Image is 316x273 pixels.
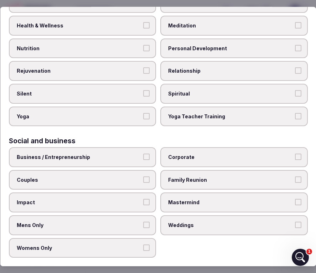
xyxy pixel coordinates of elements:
span: Silent [16,90,141,97]
span: Yoga Teacher Training [168,113,293,120]
button: Yoga [143,113,150,119]
button: Nutrition [143,45,150,51]
span: Relationship [168,68,293,75]
span: Meditation [168,22,293,29]
button: Impact [143,199,150,206]
button: Couples [143,176,150,183]
button: Family Reunion [295,176,301,183]
button: Meditation [295,22,301,29]
button: Rejuvenation [143,68,150,74]
span: Business / Entrepreneurship [16,154,141,161]
span: Womens Only [16,244,141,252]
button: Relationship [295,68,301,74]
button: Health & Wellness [143,22,150,29]
span: Weddings [168,222,293,229]
span: Personal Development [168,45,293,52]
button: Corporate [295,154,301,160]
iframe: Intercom live chat [292,249,309,266]
span: Spiritual [168,90,293,97]
h3: Social and business [9,138,75,144]
span: Mastermind [168,199,293,206]
button: Personal Development [295,45,301,51]
span: Mens Only [16,222,141,229]
button: Spiritual [295,90,301,97]
button: Yoga Teacher Training [295,113,301,119]
span: Health & Wellness [16,22,141,29]
span: Rejuvenation [16,68,141,75]
span: Impact [16,199,141,206]
span: Nutrition [16,45,141,52]
button: Mastermind [295,199,301,206]
button: Silent [143,90,150,97]
span: Corporate [168,154,293,161]
span: 1 [306,249,312,254]
span: Yoga [16,113,141,120]
button: Mens Only [143,222,150,228]
button: Womens Only [143,244,150,251]
button: Business / Entrepreneurship [143,154,150,160]
span: Couples [16,176,141,184]
button: Weddings [295,222,301,228]
span: Family Reunion [168,176,293,184]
